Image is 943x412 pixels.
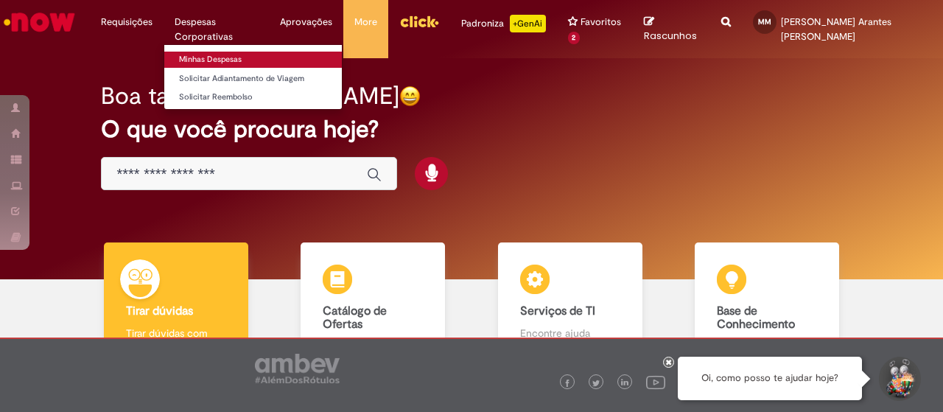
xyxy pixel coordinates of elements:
[461,15,546,32] div: Padroniza
[280,15,332,29] span: Aprovações
[164,44,343,110] ul: Despesas Corporativas
[77,242,275,370] a: Tirar dúvidas Tirar dúvidas com Lupi Assist e Gen Ai
[101,116,841,142] h2: O que você procura hoje?
[399,10,439,32] img: click_logo_yellow_360x200.png
[669,242,866,370] a: Base de Conhecimento Consulte e aprenda
[877,357,921,401] button: Iniciar Conversa de Suporte
[101,15,153,29] span: Requisições
[323,304,387,332] b: Catálogo de Ofertas
[621,379,628,388] img: logo_footer_linkedin.png
[471,242,669,370] a: Serviços de TI Encontre ajuda
[275,242,472,370] a: Catálogo de Ofertas Abra uma solicitação
[164,52,342,68] a: Minhas Despesas
[592,380,600,387] img: logo_footer_twitter.png
[646,372,665,391] img: logo_footer_youtube.png
[126,326,226,355] p: Tirar dúvidas com Lupi Assist e Gen Ai
[126,304,193,318] b: Tirar dúvidas
[101,83,399,109] h2: Boa tarde, [PERSON_NAME]
[354,15,377,29] span: More
[781,15,891,43] span: [PERSON_NAME] Arantes [PERSON_NAME]
[164,89,342,105] a: Solicitar Reembolso
[581,15,621,29] span: Favoritos
[399,85,421,107] img: happy-face.png
[644,15,699,43] a: Rascunhos
[644,29,697,43] span: Rascunhos
[520,326,620,341] p: Encontre ajuda
[717,304,795,332] b: Base de Conhecimento
[510,15,546,32] p: +GenAi
[568,32,581,44] span: 2
[678,357,862,400] div: Oi, como posso te ajudar hoje?
[164,71,342,87] a: Solicitar Adiantamento de Viagem
[520,304,595,318] b: Serviços de TI
[1,7,77,37] img: ServiceNow
[175,15,258,44] span: Despesas Corporativas
[758,17,771,27] span: MM
[564,380,571,387] img: logo_footer_facebook.png
[255,354,340,383] img: logo_footer_ambev_rotulo_gray.png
